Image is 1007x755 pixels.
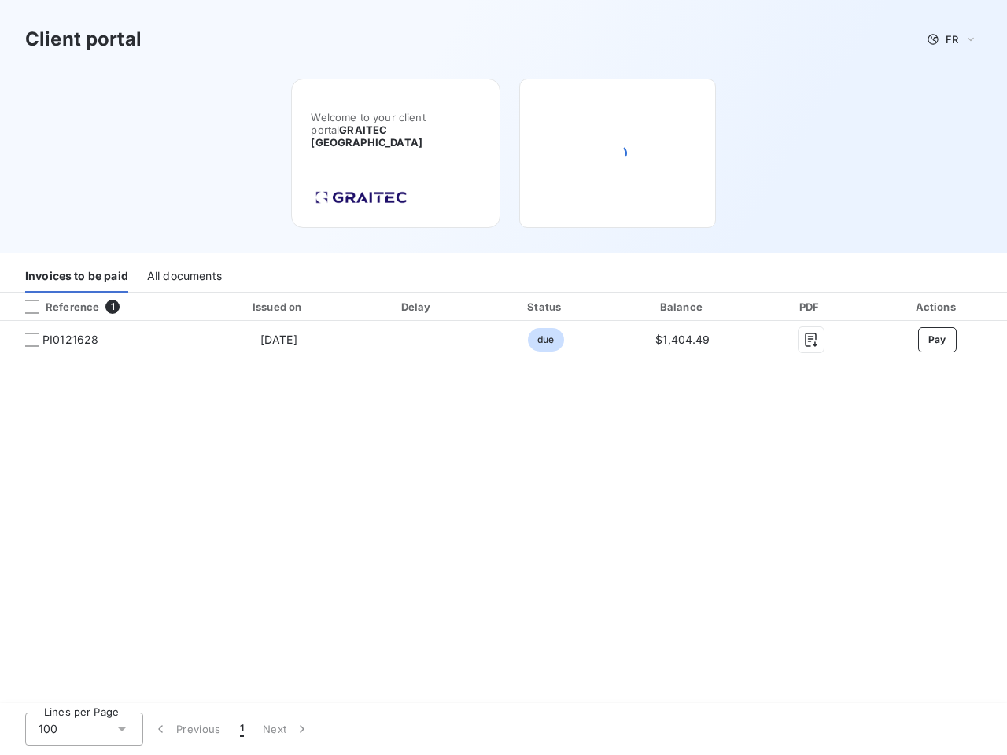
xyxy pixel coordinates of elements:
[528,328,563,352] span: due
[42,332,98,348] span: PI0121628
[357,299,477,315] div: Delay
[614,299,751,315] div: Balance
[946,33,958,46] span: FR
[870,299,1004,315] div: Actions
[311,123,422,149] span: GRAITEC [GEOGRAPHIC_DATA]
[311,186,411,208] img: Company logo
[206,299,351,315] div: Issued on
[25,25,142,53] h3: Client portal
[253,713,319,746] button: Next
[39,721,57,737] span: 100
[758,299,865,315] div: PDF
[483,299,608,315] div: Status
[311,111,481,149] span: Welcome to your client portal
[655,333,710,346] span: $1,404.49
[918,327,957,352] button: Pay
[143,713,231,746] button: Previous
[260,333,297,346] span: [DATE]
[13,300,99,314] div: Reference
[105,300,120,314] span: 1
[231,713,253,746] button: 1
[25,260,128,293] div: Invoices to be paid
[147,260,222,293] div: All documents
[240,721,244,737] span: 1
